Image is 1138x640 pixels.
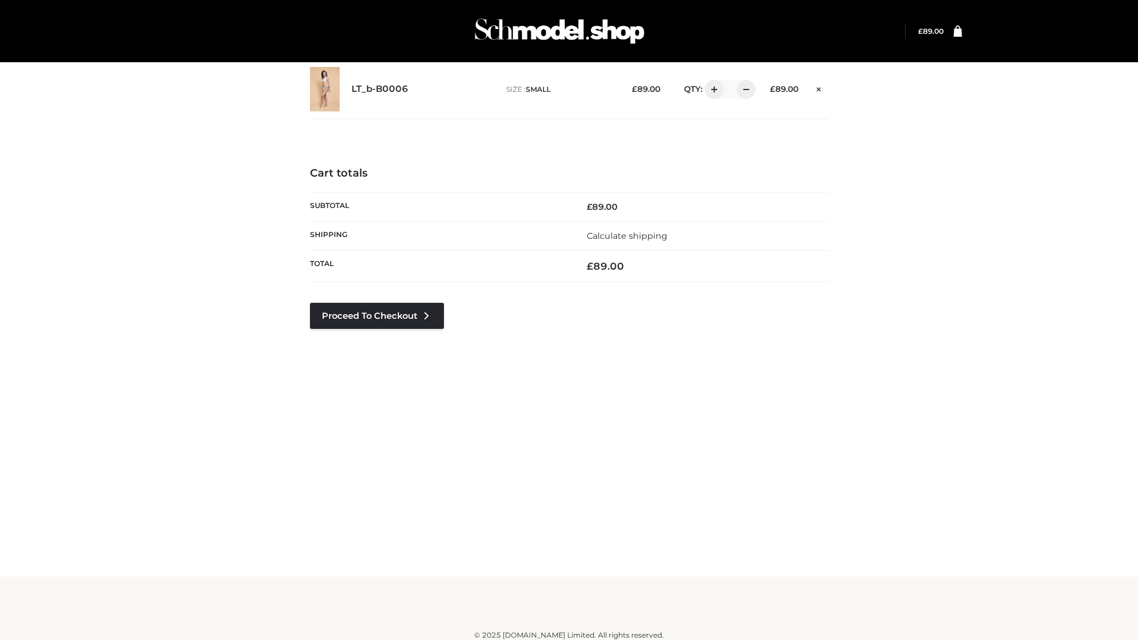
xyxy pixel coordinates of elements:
span: £ [632,84,637,94]
span: £ [918,27,923,36]
a: Calculate shipping [587,231,667,241]
bdi: 89.00 [770,84,798,94]
a: LT_b-B0006 [351,84,408,95]
p: size : [506,84,613,95]
a: £89.00 [918,27,944,36]
th: Total [310,251,569,282]
div: QTY: [672,80,752,99]
bdi: 89.00 [587,201,618,212]
span: SMALL [526,85,551,94]
bdi: 89.00 [918,27,944,36]
h4: Cart totals [310,167,828,180]
bdi: 89.00 [587,260,624,272]
span: £ [770,84,775,94]
a: Remove this item [810,80,828,95]
img: Schmodel Admin 964 [471,8,648,55]
bdi: 89.00 [632,84,660,94]
th: Subtotal [310,192,569,221]
span: £ [587,201,592,212]
th: Shipping [310,221,569,250]
span: £ [587,260,593,272]
a: Proceed to Checkout [310,303,444,329]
